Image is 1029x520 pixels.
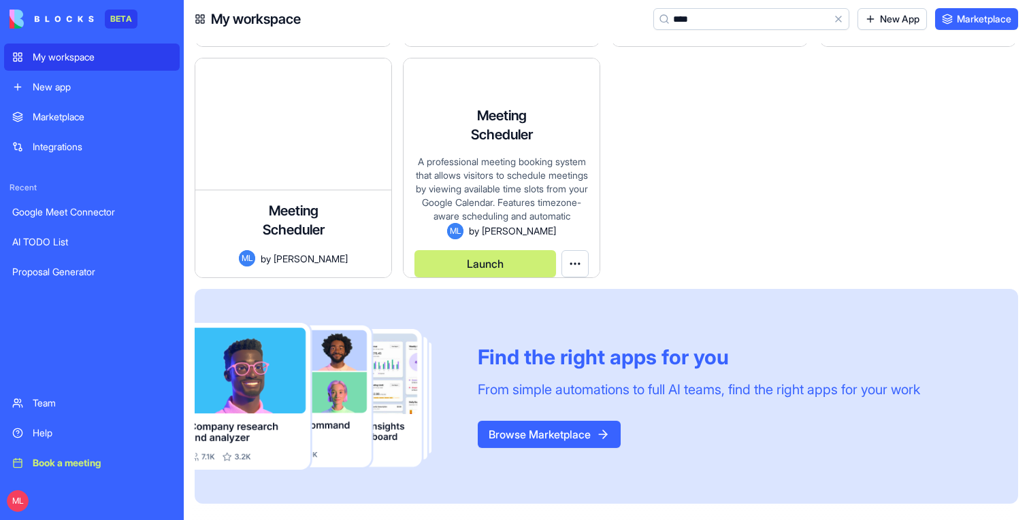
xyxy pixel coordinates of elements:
a: Marketplace [935,8,1018,30]
div: A professional meeting booking system that allows visitors to schedule meetings by viewing availa... [414,155,589,222]
button: Browse Marketplace [478,421,621,448]
span: ML [7,490,29,512]
div: Book a meeting [33,456,171,470]
div: Google Meet Connector [12,205,171,219]
span: [PERSON_NAME] [482,224,556,238]
div: Help [33,426,171,440]
a: Book a meeting [4,449,180,476]
button: Launch [414,250,556,277]
div: My workspace [33,50,171,64]
span: by [261,252,271,266]
a: My workspace [4,44,180,71]
div: Marketplace [33,110,171,124]
a: Meeting SchedulerA professional meeting booking system that allows visitors to schedule meetings ... [403,58,600,278]
a: AI TODO List [4,228,180,256]
a: New app [4,73,180,101]
div: Find the right apps for you [478,345,920,369]
div: Team [33,396,171,410]
img: logo [10,10,94,29]
div: Proposal Generator [12,265,171,279]
span: [PERSON_NAME] [274,252,348,266]
span: ML [239,250,255,266]
a: New App [857,8,927,30]
div: AI TODO List [12,235,171,249]
div: Integrations [33,140,171,154]
a: Browse Marketplace [478,428,621,441]
span: ML [447,223,463,239]
a: Help [4,419,180,447]
a: BETA [10,10,137,29]
div: New app [33,80,171,94]
span: Recent [4,182,180,193]
div: BETA [105,10,137,29]
a: Integrations [4,133,180,160]
a: Team [4,389,180,417]
h4: Meeting Scheduler [239,201,348,239]
span: by [469,224,479,238]
h4: Meeting Scheduler [447,106,556,144]
a: Proposal Generator [4,258,180,285]
div: From simple automations to full AI teams, find the right apps for your work [478,380,920,399]
h4: My workspace [211,10,301,29]
a: Marketplace [4,103,180,131]
a: Google Meet Connector [4,198,180,226]
a: Meeting SchedulerMLby[PERSON_NAME] [195,58,392,278]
